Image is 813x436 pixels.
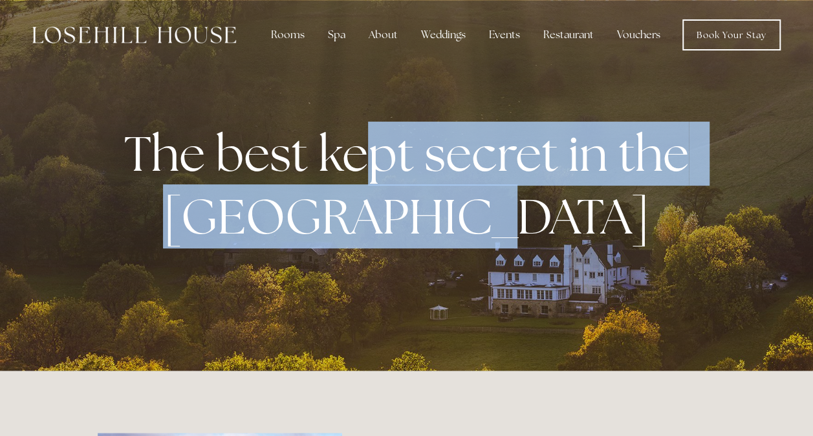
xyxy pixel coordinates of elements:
div: Restaurant [533,22,604,48]
strong: The best kept secret in the [GEOGRAPHIC_DATA] [124,122,699,248]
div: Rooms [261,22,315,48]
div: Weddings [411,22,476,48]
div: Spa [318,22,356,48]
a: Vouchers [607,22,671,48]
a: Book Your Stay [682,19,781,50]
div: Events [479,22,530,48]
img: Losehill House [32,27,236,43]
div: About [358,22,408,48]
